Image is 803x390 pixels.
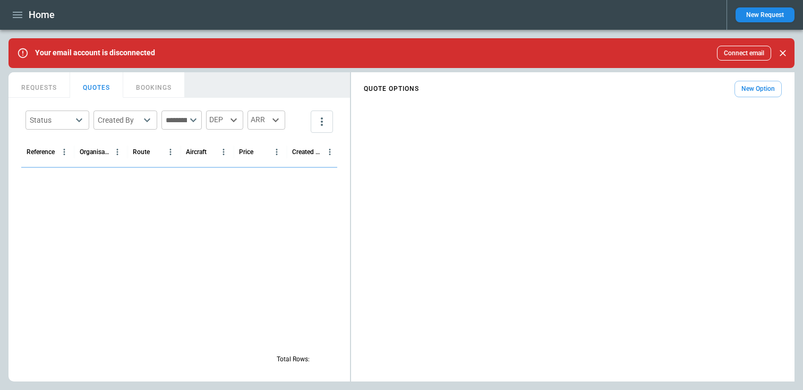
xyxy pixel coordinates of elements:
[8,72,70,98] button: REQUESTS
[163,145,178,159] button: Route column menu
[35,48,155,57] p: Your email account is disconnected
[734,81,782,97] button: New Option
[29,9,55,21] h1: Home
[216,145,231,159] button: Aircraft column menu
[736,7,795,22] button: New Request
[110,145,125,159] button: Organisations column menu
[133,148,150,156] div: Route
[206,111,243,130] div: DEP
[80,148,110,156] div: Organisations
[311,111,333,133] button: more
[57,145,72,159] button: Reference column menu
[239,148,253,156] div: Price
[186,148,207,156] div: Aircraft
[269,145,284,159] button: Price column menu
[70,72,123,98] button: QUOTES
[717,46,771,61] button: Connect email
[364,87,419,91] h4: QUOTE OPTIONS
[292,148,322,156] div: Created At (UTC-05:00)
[27,148,55,156] div: Reference
[30,115,72,125] div: Status
[775,46,790,61] button: Close
[123,72,185,98] button: BOOKINGS
[247,111,285,130] div: ARR
[277,355,310,364] p: Total Rows:
[98,115,140,125] div: Created By
[775,41,790,65] div: dismiss
[351,77,795,101] div: scrollable content
[322,145,337,159] button: Created At (UTC-05:00) column menu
